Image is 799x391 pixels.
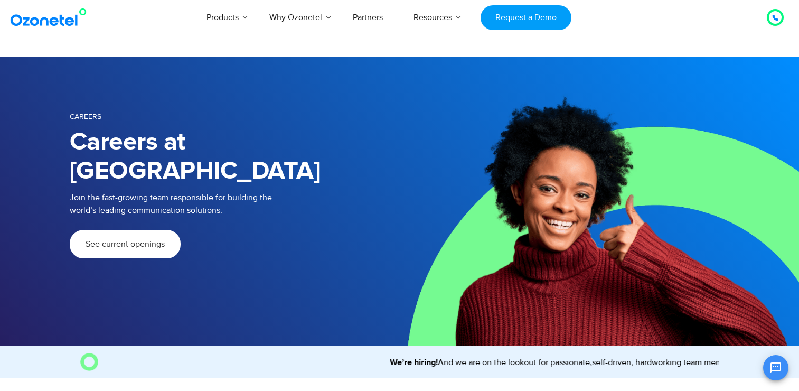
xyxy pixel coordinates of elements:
[80,353,98,371] img: O Image
[86,240,165,248] span: See current openings
[70,112,101,121] span: Careers
[763,355,788,380] button: Open chat
[70,128,400,186] h1: Careers at [GEOGRAPHIC_DATA]
[102,356,719,369] marquee: And we are on the lookout for passionate,self-driven, hardworking team members to join us. Come, ...
[70,191,384,217] p: Join the fast-growing team responsible for building the world’s leading communication solutions.
[481,5,571,30] a: Request a Demo
[361,358,409,367] strong: We’re hiring!
[70,230,181,258] a: See current openings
